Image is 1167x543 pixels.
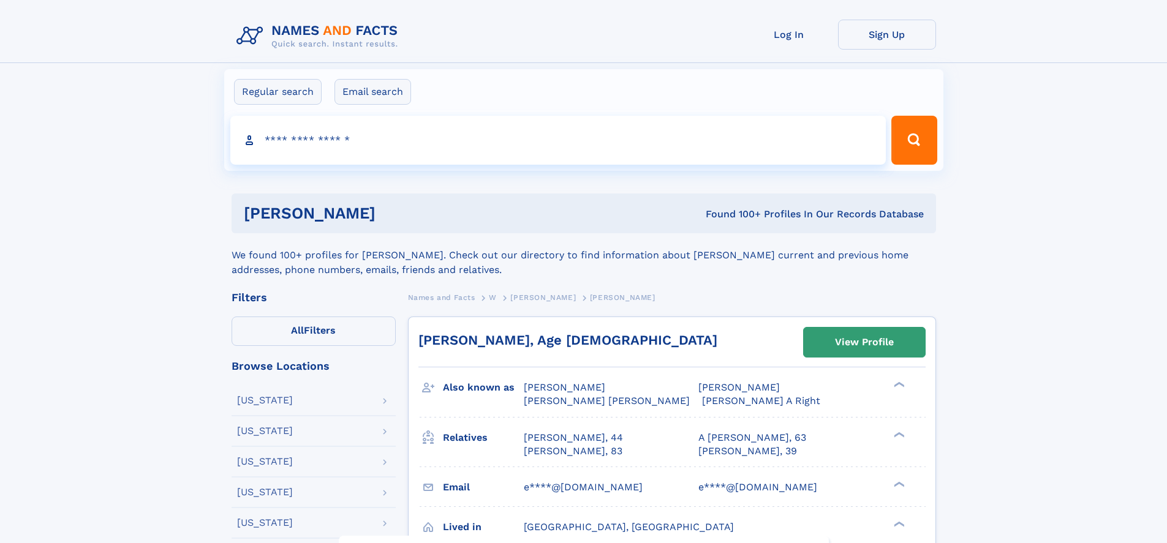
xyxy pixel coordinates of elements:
[237,487,293,497] div: [US_STATE]
[804,328,925,357] a: View Profile
[590,293,655,302] span: [PERSON_NAME]
[232,361,396,372] div: Browse Locations
[891,381,905,389] div: ❯
[443,427,524,448] h3: Relatives
[702,395,820,406] span: [PERSON_NAME] A Right
[891,520,905,528] div: ❯
[698,431,806,444] a: A [PERSON_NAME], 63
[237,518,293,528] div: [US_STATE]
[891,430,905,438] div: ❯
[232,292,396,303] div: Filters
[232,20,408,53] img: Logo Names and Facts
[891,480,905,488] div: ❯
[489,293,497,302] span: W
[234,79,322,105] label: Regular search
[524,521,734,533] span: [GEOGRAPHIC_DATA], [GEOGRAPHIC_DATA]
[418,332,717,348] a: [PERSON_NAME], Age [DEMOGRAPHIC_DATA]
[524,381,605,393] span: [PERSON_NAME]
[244,206,541,221] h1: [PERSON_NAME]
[237,426,293,436] div: [US_STATE]
[232,316,396,346] label: Filters
[524,431,623,444] a: [PERSON_NAME], 44
[524,395,690,406] span: [PERSON_NAME] [PERSON_NAME]
[489,290,497,305] a: W
[698,444,797,458] a: [PERSON_NAME], 39
[237,457,293,466] div: [US_STATE]
[740,20,838,50] a: Log In
[540,208,924,221] div: Found 100+ Profiles In Our Records Database
[443,377,524,398] h3: Also known as
[230,116,886,165] input: search input
[334,79,411,105] label: Email search
[443,517,524,537] h3: Lived in
[232,233,936,277] div: We found 100+ profiles for [PERSON_NAME]. Check out our directory to find information about [PERS...
[510,293,576,302] span: [PERSON_NAME]
[291,324,304,336] span: All
[698,381,780,393] span: [PERSON_NAME]
[408,290,475,305] a: Names and Facts
[237,395,293,405] div: [US_STATE]
[891,116,937,165] button: Search Button
[838,20,936,50] a: Sign Up
[835,328,894,356] div: View Profile
[510,290,576,305] a: [PERSON_NAME]
[443,477,524,498] h3: Email
[524,444,622,458] a: [PERSON_NAME], 83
